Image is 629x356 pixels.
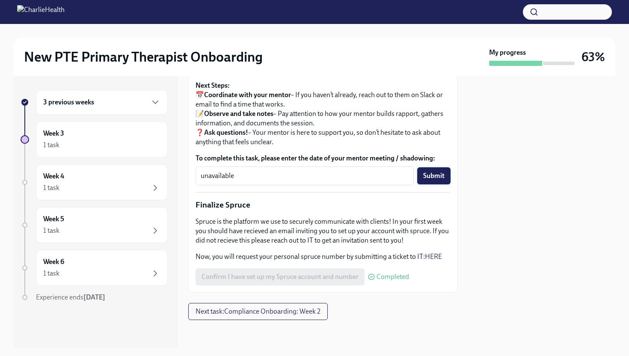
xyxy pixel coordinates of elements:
h2: New PTE Primary Therapist Onboarding [24,48,263,65]
span: Next task : Compliance Onboarding: Week 2 [196,307,320,316]
a: Week 61 task [21,250,168,286]
h6: Week 5 [43,214,64,224]
span: Experience ends [36,293,105,301]
h3: 63% [582,49,605,65]
strong: My progress [489,48,526,57]
a: Week 51 task [21,207,168,243]
h6: 3 previous weeks [43,98,94,107]
textarea: unavailable [201,171,409,181]
div: 3 previous weeks [36,90,168,115]
h6: Week 3 [43,129,64,138]
strong: [DATE] [83,293,105,301]
h6: Week 6 [43,257,64,267]
p: Spruce is the platform we use to securely communicate with clients! In your first week you should... [196,217,451,245]
strong: Ask questions! [204,128,248,136]
strong: Observe and take notes [204,110,273,118]
img: CharlieHealth [17,5,65,19]
strong: Coordinate with your mentor [204,91,291,99]
a: Week 41 task [21,164,168,200]
p: Now, you will request your personal spruce number by submitting a ticket to IT: [196,252,451,261]
div: 1 task [43,226,59,235]
h6: Week 4 [43,172,64,181]
div: 1 task [43,183,59,193]
strong: Next Steps: [196,81,230,89]
button: Next task:Compliance Onboarding: Week 2 [188,303,328,320]
span: Completed [377,273,409,280]
p: 📅 – If you haven’t already, reach out to them on Slack or email to find a time that works. 📝 – Pa... [196,81,451,147]
label: To complete this task, please enter the date of your mentor meeting / shadowing: [196,154,451,163]
a: Week 31 task [21,122,168,157]
p: Finalize Spruce [196,199,451,211]
button: Submit [417,167,451,184]
a: HERE [425,252,442,261]
span: Submit [423,172,445,180]
div: 1 task [43,269,59,278]
div: 1 task [43,140,59,150]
